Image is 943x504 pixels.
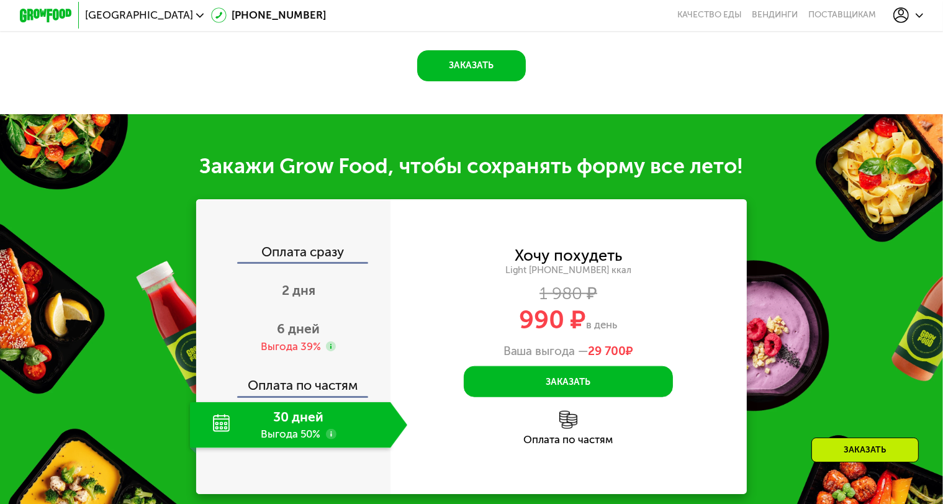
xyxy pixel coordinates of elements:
[752,10,798,20] a: Вендинги
[559,411,578,430] img: l6xcnZfty9opOoJh.png
[589,344,634,358] span: ₽
[198,366,390,396] div: Оплата по частям
[589,344,626,358] span: 29 700
[85,10,193,20] span: [GEOGRAPHIC_DATA]
[198,245,390,262] div: Оплата сразу
[261,340,321,354] div: Выгода 39%
[211,7,327,23] a: [PHONE_NUMBER]
[464,366,674,398] button: Заказать
[390,434,747,445] div: Оплата по частям
[677,10,742,20] a: Качество еды
[390,344,747,358] div: Ваша выгода —
[811,438,919,462] div: Заказать
[520,305,587,335] span: 990 ₽
[390,286,747,300] div: 1 980 ₽
[587,318,618,331] span: в день
[417,50,526,82] button: Заказать
[282,282,315,298] span: 2 дня
[277,321,320,336] span: 6 дней
[390,264,747,276] div: Light [PHONE_NUMBER] ккал
[808,10,876,20] div: поставщикам
[515,248,622,263] div: Хочу похудеть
